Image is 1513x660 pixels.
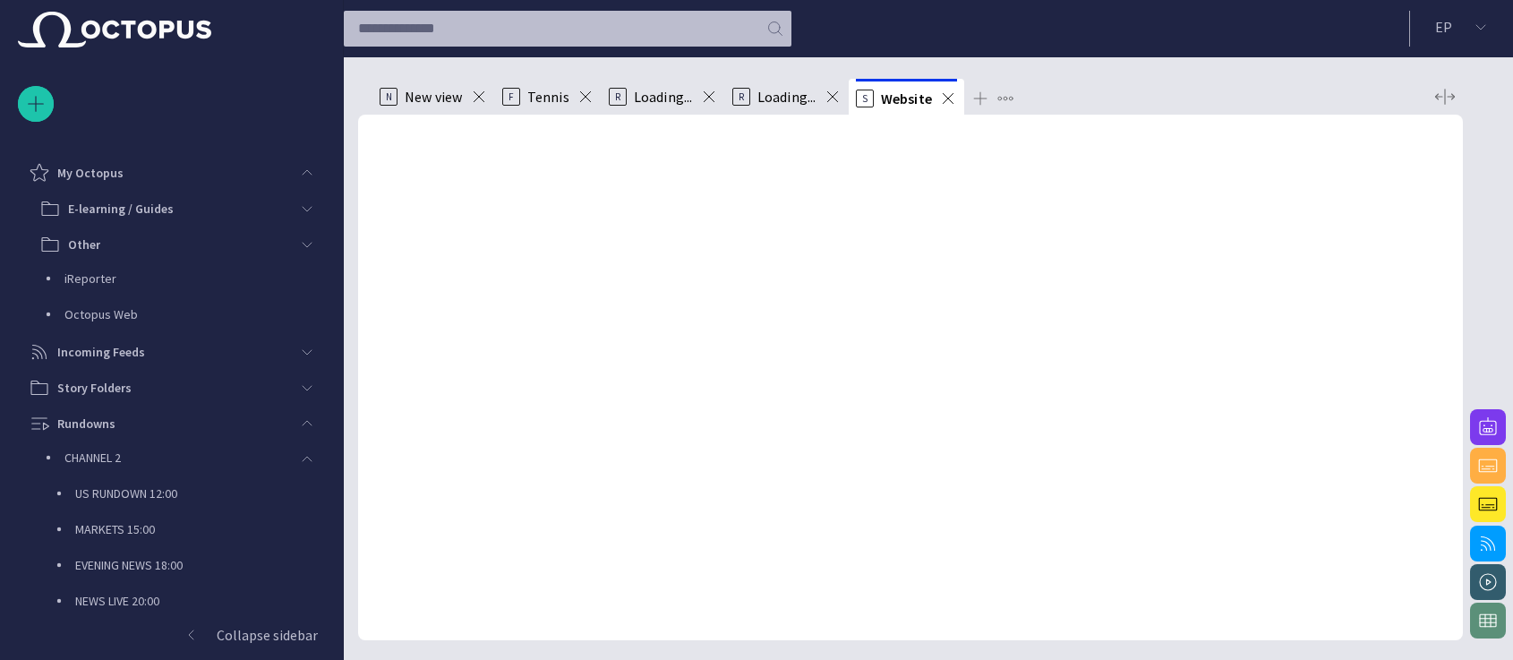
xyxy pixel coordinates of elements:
[18,617,325,653] button: Collapse sidebar
[75,520,325,538] p: MARKETS 15:00
[1435,16,1452,38] p: E P
[57,343,145,361] p: Incoming Feeds
[64,449,289,467] p: CHANNEL 2
[75,484,325,502] p: US RUNDOWN 12:00
[57,164,124,182] p: My Octopus
[757,88,816,106] span: Loading...
[39,477,325,513] div: US RUNDOWN 12:00
[39,549,325,585] div: EVENING NEWS 18:00
[527,88,569,106] span: Tennis
[849,79,964,115] div: SWebsite
[405,88,463,106] span: New view
[732,88,750,106] p: R
[68,236,100,253] p: Other
[18,12,211,47] img: Octopus News Room
[68,200,174,218] p: E-learning / Guides
[75,556,325,574] p: EVENING NEWS 18:00
[57,379,132,397] p: Story Folders
[18,155,325,617] ul: main menu
[39,585,325,621] div: NEWS LIVE 20:00
[634,88,693,106] span: Loading...
[380,88,397,106] p: N
[609,88,627,106] p: R
[64,305,325,323] p: Octopus Web
[57,415,115,433] p: Rundowns
[64,270,325,287] p: iReporter
[856,90,874,107] p: S
[602,79,725,115] div: RLoading...
[217,624,318,646] p: Collapse sidebar
[39,513,325,549] div: MARKETS 15:00
[725,79,849,115] div: RLoading...
[495,79,602,115] div: FTennis
[1421,11,1502,43] button: EP
[881,90,932,107] span: Website
[29,298,325,334] div: Octopus Web
[75,592,325,610] p: NEWS LIVE 20:00
[372,79,495,115] div: NNew view
[502,88,520,106] p: F
[29,262,325,298] div: iReporter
